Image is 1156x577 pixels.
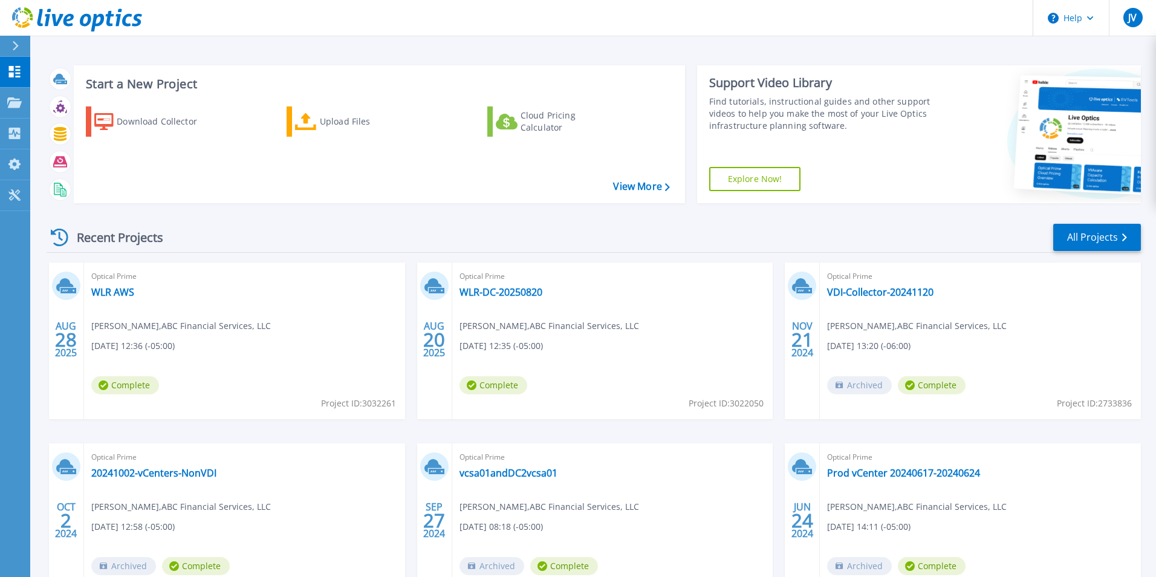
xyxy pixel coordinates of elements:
span: [DATE] 14:11 (-05:00) [827,520,911,533]
div: JUN 2024 [791,498,814,543]
span: Complete [91,376,159,394]
span: [PERSON_NAME] , ABC Financial Services, LLC [91,319,271,333]
span: JV [1128,13,1137,22]
a: 20241002-vCenters-NonVDI [91,467,216,479]
span: Optical Prime [91,451,398,464]
span: [DATE] 12:35 (-05:00) [459,339,543,353]
span: [DATE] 13:20 (-06:00) [827,339,911,353]
span: Optical Prime [827,270,1134,283]
span: [PERSON_NAME] , ABC Financial Services, LLC [91,500,271,513]
a: Explore Now! [709,167,801,191]
span: Optical Prime [827,451,1134,464]
span: [PERSON_NAME] , ABC Financial Services, LLC [459,500,639,513]
span: Complete [530,557,598,575]
div: OCT 2024 [54,498,77,543]
a: All Projects [1053,224,1141,251]
span: Project ID: 3022050 [689,397,764,410]
div: Find tutorials, instructional guides and other support videos to help you make the most of your L... [709,96,935,132]
a: Prod vCenter 20240617-20240624 [827,467,980,479]
a: Upload Files [287,106,421,137]
a: Cloud Pricing Calculator [487,106,622,137]
div: Download Collector [117,109,213,134]
div: SEP 2024 [423,498,446,543]
div: Upload Files [320,109,417,134]
a: vcsa01andDC2vcsa01 [459,467,557,479]
span: Complete [459,376,527,394]
span: Complete [162,557,230,575]
span: Optical Prime [91,270,398,283]
span: Project ID: 2733836 [1057,397,1132,410]
span: [DATE] 08:18 (-05:00) [459,520,543,533]
span: [PERSON_NAME] , ABC Financial Services, LLC [827,319,1007,333]
span: 28 [55,334,77,345]
a: Download Collector [86,106,221,137]
span: Complete [898,376,966,394]
span: Archived [91,557,156,575]
span: Optical Prime [459,270,766,283]
a: WLR-DC-20250820 [459,286,542,298]
div: AUG 2025 [423,318,446,362]
a: VDI-Collector-20241120 [827,286,934,298]
a: WLR AWS [91,286,134,298]
span: Project ID: 3032261 [321,397,396,410]
span: Optical Prime [459,451,766,464]
span: 20 [423,334,445,345]
span: [PERSON_NAME] , ABC Financial Services, LLC [459,319,639,333]
span: Archived [827,376,892,394]
span: Archived [827,557,892,575]
div: Cloud Pricing Calculator [521,109,617,134]
span: 21 [791,334,813,345]
a: View More [613,181,669,192]
span: [PERSON_NAME] , ABC Financial Services, LLC [827,500,1007,513]
div: NOV 2024 [791,318,814,362]
span: Complete [898,557,966,575]
span: 27 [423,515,445,526]
div: Recent Projects [47,223,180,252]
div: AUG 2025 [54,318,77,362]
div: Support Video Library [709,75,935,91]
span: 24 [791,515,813,526]
span: [DATE] 12:36 (-05:00) [91,339,175,353]
span: 2 [60,515,71,526]
span: Archived [459,557,524,575]
span: [DATE] 12:58 (-05:00) [91,520,175,533]
h3: Start a New Project [86,77,669,91]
